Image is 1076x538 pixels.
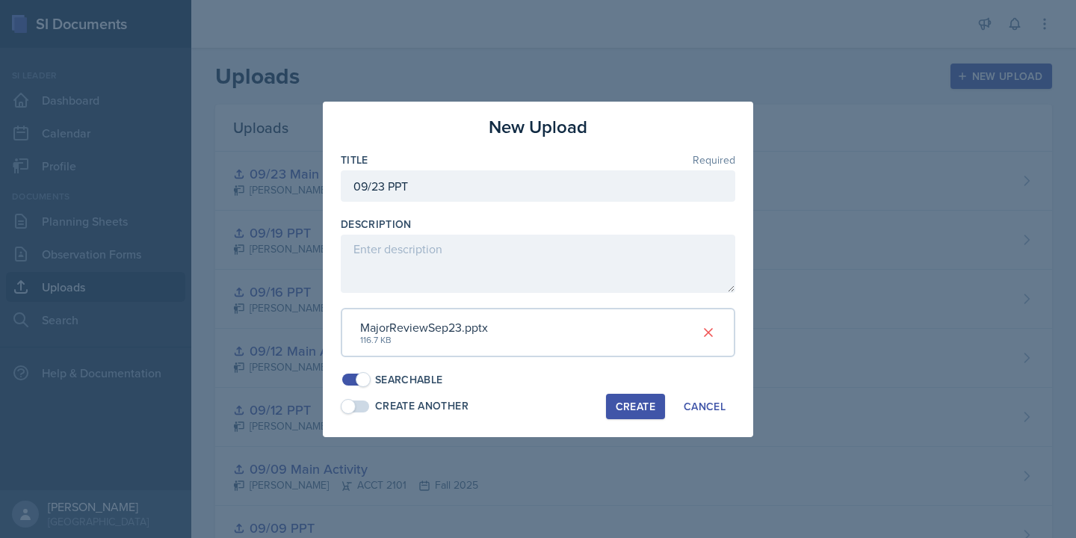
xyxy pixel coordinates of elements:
[684,401,726,412] div: Cancel
[360,318,488,336] div: MajorReviewSep23.pptx
[693,155,735,165] span: Required
[375,398,469,414] div: Create Another
[606,394,665,419] button: Create
[341,217,412,232] label: Description
[341,152,368,167] label: Title
[489,114,587,140] h3: New Upload
[674,394,735,419] button: Cancel
[360,333,488,347] div: 116.7 KB
[616,401,655,412] div: Create
[375,372,443,388] div: Searchable
[341,170,735,202] input: Enter title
